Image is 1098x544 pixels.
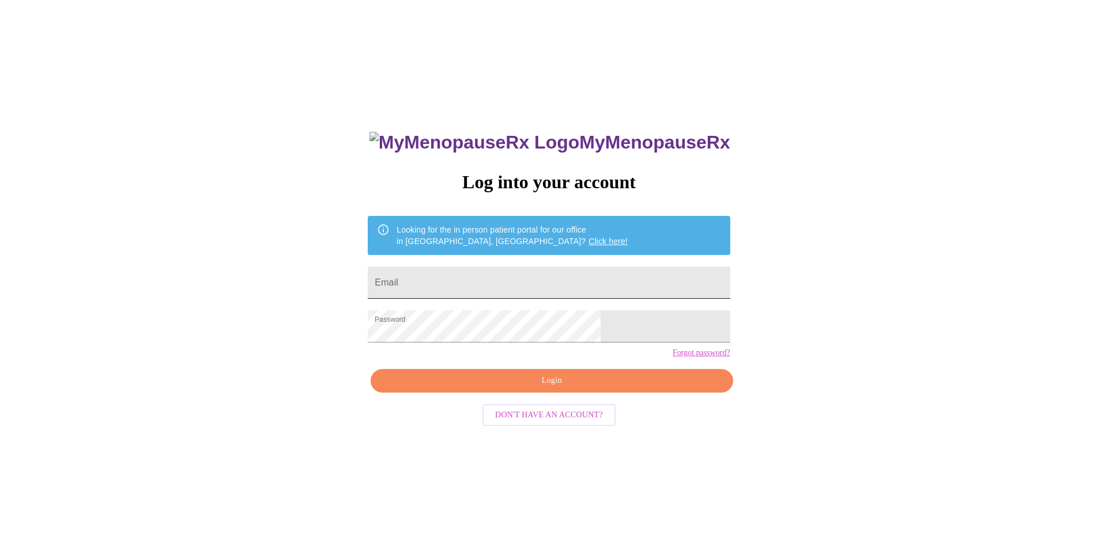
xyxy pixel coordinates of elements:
img: MyMenopauseRx Logo [369,132,579,153]
button: Login [371,369,733,393]
a: Don't have an account? [480,409,618,419]
span: Login [384,374,719,388]
div: Looking for the in person patient portal for our office in [GEOGRAPHIC_DATA], [GEOGRAPHIC_DATA]? [397,219,628,252]
span: Don't have an account? [495,408,603,423]
a: Forgot password? [673,348,730,357]
button: Don't have an account? [482,404,616,427]
a: Click here! [588,237,628,246]
h3: MyMenopauseRx [369,132,730,153]
h3: Log into your account [368,172,730,193]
